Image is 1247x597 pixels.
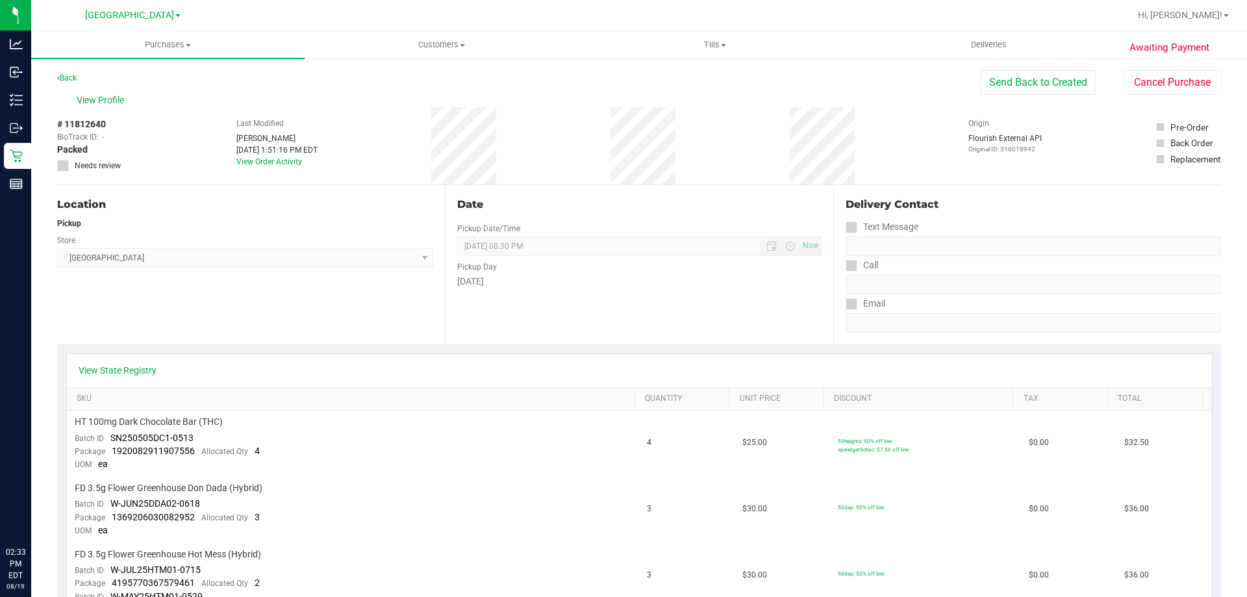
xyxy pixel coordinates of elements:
[31,39,305,51] span: Purchases
[852,31,1126,58] a: Deliveries
[838,446,909,453] span: spendget5choc: $7.50 off line
[1124,437,1149,449] span: $32.50
[1029,569,1049,581] span: $0.00
[236,157,302,166] a: View Order Activity
[838,570,884,577] span: 50dep: 50% off line
[647,569,651,581] span: 3
[75,447,105,456] span: Package
[57,131,99,143] span: BioTrack ID:
[57,118,106,131] span: # 11812640
[10,94,23,107] inline-svg: Inventory
[846,218,918,236] label: Text Message
[647,503,651,515] span: 3
[742,503,767,515] span: $30.00
[1029,437,1049,449] span: $0.00
[75,513,105,522] span: Package
[1129,40,1209,55] span: Awaiting Payment
[85,10,174,21] span: [GEOGRAPHIC_DATA]
[457,261,497,273] label: Pickup Day
[846,197,1221,212] div: Delivery Contact
[305,31,578,58] a: Customers
[31,31,305,58] a: Purchases
[201,447,248,456] span: Allocated Qty
[838,504,884,511] span: 50dep: 50% off line
[740,394,819,404] a: Unit Price
[1124,503,1149,515] span: $36.00
[75,482,262,494] span: FD 3.5g Flower Greenhouse Don Dada (Hybrid)
[1138,10,1222,20] span: Hi, [PERSON_NAME]!
[98,525,108,535] span: ea
[75,500,104,509] span: Batch ID
[236,118,284,129] label: Last Modified
[457,197,821,212] div: Date
[57,73,77,83] a: Back
[75,434,104,443] span: Batch ID
[75,566,104,575] span: Batch ID
[953,39,1024,51] span: Deliveries
[10,121,23,134] inline-svg: Outbound
[981,70,1096,95] button: Send Back to Created
[1124,70,1221,95] button: Cancel Purchase
[110,498,200,509] span: W-JUN25DDA02-0618
[1024,394,1103,404] a: Tax
[236,144,318,156] div: [DATE] 1:51:16 PM EDT
[112,512,195,522] span: 1369206030082952
[846,275,1221,294] input: Format: (999) 999-9999
[77,394,629,404] a: SKU
[110,433,194,443] span: SN250505DC1-0513
[968,144,1042,154] p: Original ID: 316019942
[57,219,81,228] strong: Pickup
[1118,394,1197,404] a: Total
[75,160,121,171] span: Needs review
[846,256,878,275] label: Call
[968,118,989,129] label: Origin
[79,364,157,377] a: View State Registry
[834,394,1008,404] a: Discount
[236,133,318,144] div: [PERSON_NAME]
[10,38,23,51] inline-svg: Analytics
[579,39,851,51] span: Tills
[75,548,261,561] span: FD 3.5g Flower Greenhouse Hot Mess (Hybrid)
[201,513,248,522] span: Allocated Qty
[10,66,23,79] inline-svg: Inbound
[578,31,851,58] a: Tills
[457,275,821,288] div: [DATE]
[112,446,195,456] span: 1920082911907556
[98,459,108,469] span: ea
[6,546,25,581] p: 02:33 PM EDT
[75,579,105,588] span: Package
[1124,569,1149,581] span: $36.00
[1029,503,1049,515] span: $0.00
[255,578,260,588] span: 2
[10,149,23,162] inline-svg: Retail
[1170,153,1220,166] div: Replacement
[57,197,433,212] div: Location
[75,526,92,535] span: UOM
[75,416,223,428] span: HT 100mg Dark Chocolate Bar (THC)
[1170,121,1209,134] div: Pre-Order
[647,437,651,449] span: 4
[75,460,92,469] span: UOM
[645,394,724,404] a: Quantity
[201,579,248,588] span: Allocated Qty
[13,493,52,532] iframe: Resource center
[457,223,520,235] label: Pickup Date/Time
[110,565,201,575] span: W-JUL25HTM01-0715
[6,581,25,591] p: 08/19
[57,235,75,246] label: Store
[1170,136,1213,149] div: Back Order
[10,177,23,190] inline-svg: Reports
[77,94,129,107] span: View Profile
[255,512,260,522] span: 3
[255,446,260,456] span: 4
[112,578,195,588] span: 4195770367579461
[838,438,892,444] span: 50heights: 50% off line
[102,131,104,143] span: -
[742,437,767,449] span: $25.00
[846,236,1221,256] input: Format: (999) 999-9999
[742,569,767,581] span: $30.00
[968,133,1042,154] div: Flourish External API
[846,294,885,313] label: Email
[305,39,577,51] span: Customers
[57,143,88,157] span: Packed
